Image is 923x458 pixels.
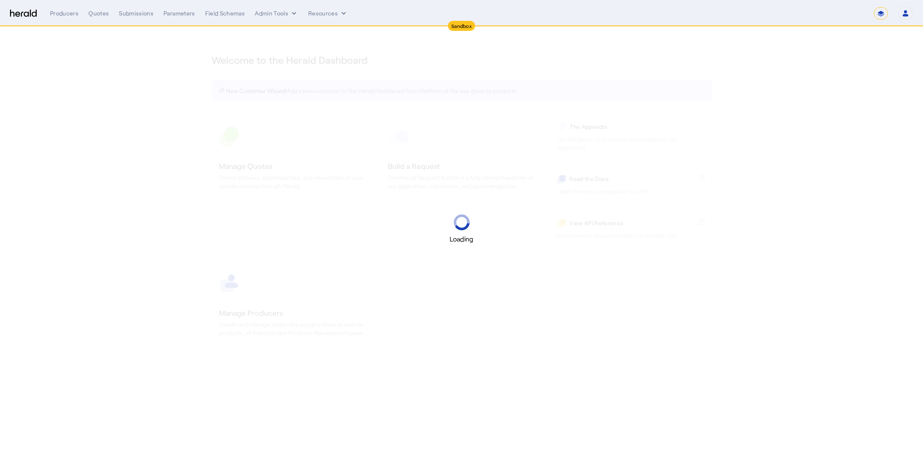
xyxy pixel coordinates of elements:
div: Sandbox [448,21,475,31]
div: Parameters [163,9,195,18]
div: Quotes [88,9,109,18]
div: Submissions [119,9,153,18]
img: Herald Logo [10,10,37,18]
button: Resources dropdown menu [308,9,348,18]
div: Producers [50,9,78,18]
div: Field Schemas [205,9,245,18]
button: internal dropdown menu [255,9,298,18]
